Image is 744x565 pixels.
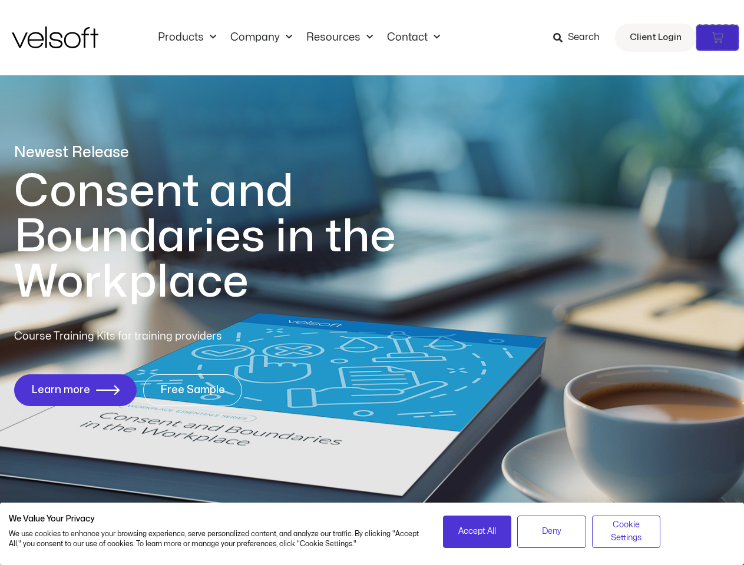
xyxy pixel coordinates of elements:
a: ContactMenu Toggle [380,31,447,44]
button: Adjust cookie preferences [592,516,661,548]
span: Accept All [458,525,496,538]
span: Free Sample [160,384,225,396]
h1: Consent and Boundaries in the Workplace [14,169,444,305]
span: Search [568,30,600,45]
button: Accept all cookies [443,516,512,548]
a: Free Sample [143,374,242,406]
button: Deny all cookies [517,516,586,548]
p: We use cookies to enhance your browsing experience, serve personalized content, and analyze our t... [9,529,425,549]
span: Deny [542,525,561,538]
nav: Menu [151,31,447,44]
a: ProductsMenu Toggle [151,31,223,44]
span: Client Login [630,30,682,45]
a: CompanyMenu Toggle [223,31,299,44]
a: Search [553,28,608,48]
img: Velsoft Training Materials [12,26,98,48]
a: Learn more [14,374,137,406]
p: Course Training Kits for training providers [14,328,307,345]
h2: We Value Your Privacy [9,514,425,524]
span: Cookie Settings [600,519,653,545]
a: ResourcesMenu Toggle [299,31,380,44]
a: Client Login [615,24,696,52]
span: Learn more [31,384,90,396]
p: Newest Release [14,142,444,163]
